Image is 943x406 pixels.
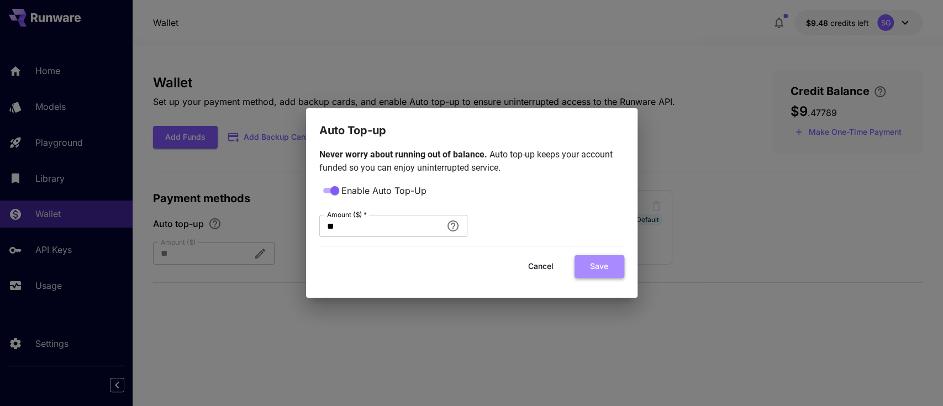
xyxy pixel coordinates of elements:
span: Never worry about running out of balance. [319,149,489,160]
span: Enable Auto Top-Up [341,184,426,197]
p: Auto top-up keeps your account funded so you can enjoy uninterrupted service. [319,148,624,175]
button: Cancel [516,255,566,278]
label: Amount ($) [327,210,367,219]
button: Save [575,255,624,278]
h2: Auto Top-up [306,108,638,139]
